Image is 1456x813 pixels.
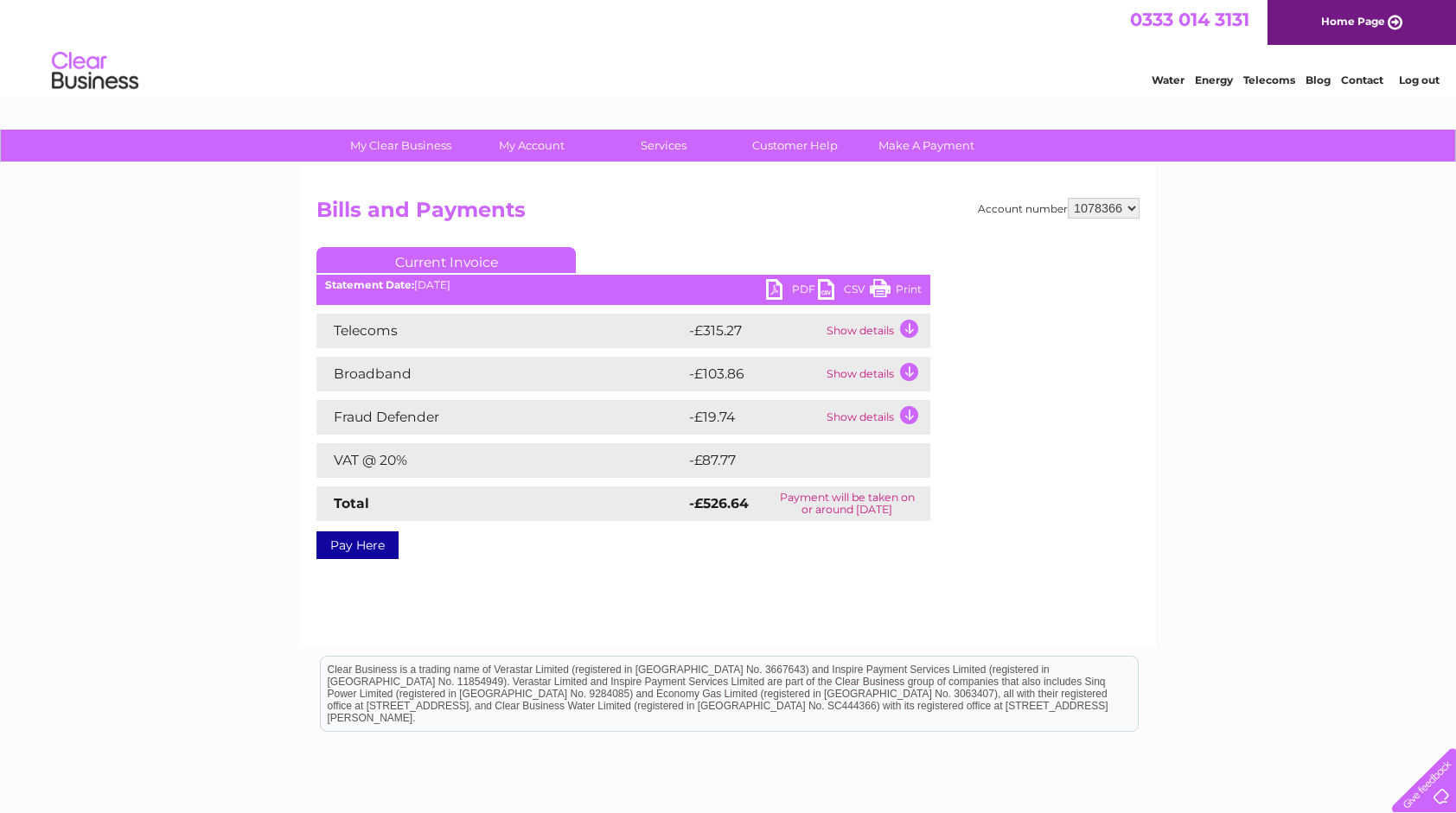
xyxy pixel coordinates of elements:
[1152,73,1185,86] a: Water
[316,279,930,291] div: [DATE]
[316,314,685,348] td: Telecoms
[1195,73,1233,86] a: Energy
[1306,73,1331,86] a: Blog
[325,278,414,291] b: Statement Date:
[316,357,685,391] td: Broadband
[316,400,685,435] td: Fraud Defender
[334,495,369,511] strong: Total
[592,130,735,162] a: Services
[1399,73,1440,86] a: Log out
[316,198,1140,231] h2: Bills and Payments
[1130,9,1249,30] a: 0333 014 3131
[316,531,399,559] a: Pay Here
[51,45,139,98] img: logo.png
[685,314,822,348] td: -£315.27
[822,357,930,391] td: Show details
[1243,73,1295,86] a: Telecoms
[870,279,922,304] a: Print
[724,130,866,162] a: Customer Help
[321,10,1138,84] div: Clear Business is a trading name of Verastar Limited (registered in [GEOGRAPHIC_DATA] No. 3667643...
[316,443,685,478] td: VAT @ 20%
[822,314,930,348] td: Show details
[685,400,822,435] td: -£19.74
[818,279,870,304] a: CSV
[764,486,930,521] td: Payment will be taken on or around [DATE]
[685,443,897,478] td: -£87.77
[855,130,998,162] a: Make A Payment
[689,495,749,511] strong: -£526.64
[316,247,576,273] a: Current Invoice
[329,130,472,162] a: My Clear Business
[1341,73,1383,86] a: Contact
[766,279,818,304] a: PDF
[685,357,822,391] td: -£103.86
[461,130,603,162] a: My Account
[978,198,1140,219] div: Account number
[822,400,930,435] td: Show details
